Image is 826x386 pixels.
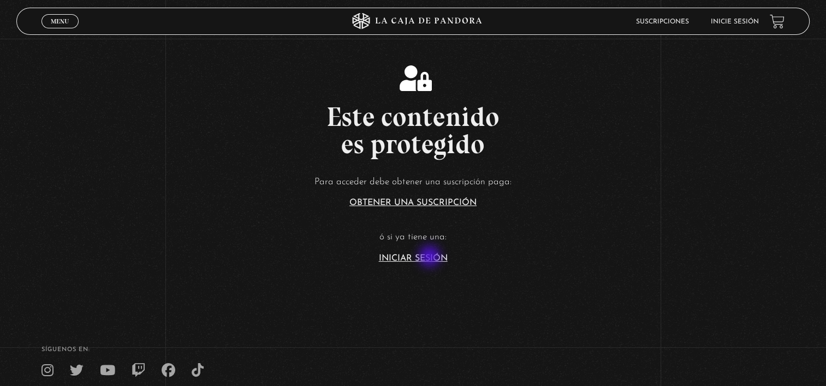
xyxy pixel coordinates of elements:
[379,254,448,263] a: Iniciar Sesión
[349,198,477,207] a: Obtener una suscripción
[47,27,73,35] span: Cerrar
[770,14,785,29] a: View your shopping cart
[51,18,69,25] span: Menu
[711,19,759,25] a: Inicie sesión
[41,347,785,353] h4: SÍguenos en:
[636,19,689,25] a: Suscripciones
